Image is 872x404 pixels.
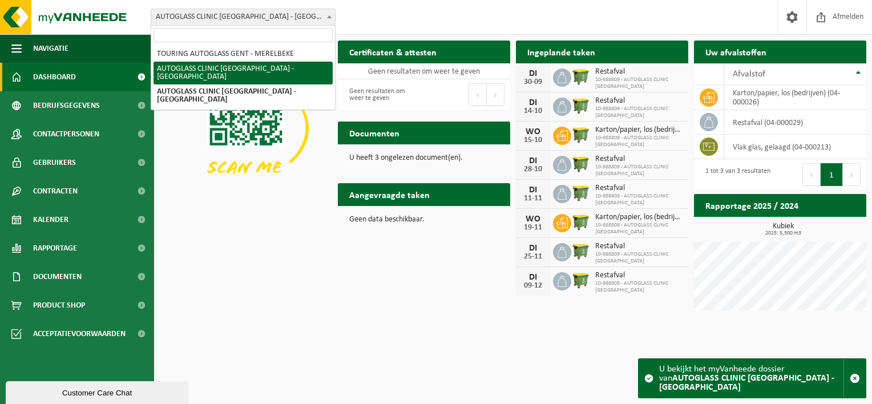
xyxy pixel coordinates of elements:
li: AUTOGLASS CLINIC [GEOGRAPHIC_DATA] - [GEOGRAPHIC_DATA] [154,84,333,107]
div: 19-11 [522,224,544,232]
a: Bekijk rapportage [781,216,865,239]
h2: Aangevraagde taken [338,183,441,205]
div: DI [522,185,544,195]
span: 10-988809 - AUTOGLASS CLINIC [GEOGRAPHIC_DATA] [595,76,683,90]
div: DI [522,69,544,78]
span: 10-988809 - AUTOGLASS CLINIC [GEOGRAPHIC_DATA] [595,222,683,236]
img: WB-1100-HPE-GN-50 [571,154,591,173]
span: Documenten [33,262,82,291]
div: 30-09 [522,78,544,86]
li: AUTOGLASS CLINIC [GEOGRAPHIC_DATA] - [GEOGRAPHIC_DATA] [154,62,333,84]
h3: Kubiek [700,223,866,236]
span: Gebruikers [33,148,76,177]
div: 11-11 [522,195,544,203]
td: restafval (04-000029) [724,110,866,135]
img: WB-1100-HPE-GN-50 [571,183,591,203]
span: 10-988809 - AUTOGLASS CLINIC [GEOGRAPHIC_DATA] [595,251,683,265]
div: 15-10 [522,136,544,144]
td: karton/papier, los (bedrijven) (04-000026) [724,85,866,110]
div: DI [522,98,544,107]
div: U bekijkt het myVanheede dossier van [659,359,843,398]
div: WO [522,127,544,136]
td: vlak glas, gelaagd (04-000213) [724,135,866,159]
h2: Ingeplande taken [516,41,607,63]
span: Restafval [595,155,683,164]
span: Bedrijfsgegevens [33,91,100,120]
iframe: chat widget [6,379,191,404]
img: WB-1100-HPE-GN-50 [571,241,591,261]
span: Karton/papier, los (bedrijven) [595,126,683,135]
strong: AUTOGLASS CLINIC [GEOGRAPHIC_DATA] - [GEOGRAPHIC_DATA] [659,374,834,392]
div: 25-11 [522,253,544,261]
button: Next [487,83,504,106]
span: AUTOGLASS CLINIC SINT-NIKLAAS - SINT-NIKLAAS [151,9,336,26]
span: Karton/papier, los (bedrijven) [595,213,683,222]
span: Product Shop [33,291,85,320]
div: DI [522,244,544,253]
h2: Documenten [338,122,411,144]
td: Geen resultaten om weer te geven [338,63,510,79]
span: AUTOGLASS CLINIC SINT-NIKLAAS - SINT-NIKLAAS [151,9,335,25]
img: WB-1100-HPE-GN-50 [571,67,591,86]
button: Previous [802,163,821,186]
img: WB-1100-HPE-GN-50 [571,270,591,290]
span: 10-988809 - AUTOGLASS CLINIC [GEOGRAPHIC_DATA] [595,193,683,207]
span: 10-988809 - AUTOGLASS CLINIC [GEOGRAPHIC_DATA] [595,280,683,294]
span: Restafval [595,96,683,106]
span: Afvalstof [733,70,765,79]
button: Previous [469,83,487,106]
h2: Rapportage 2025 / 2024 [694,194,810,216]
span: Acceptatievoorwaarden [33,320,126,348]
img: WB-1100-HPE-GN-50 [571,125,591,144]
span: Contactpersonen [33,120,99,148]
button: Next [843,163,861,186]
span: Restafval [595,184,683,193]
div: WO [522,215,544,224]
span: Navigatie [33,34,68,63]
p: Geen data beschikbaar. [349,216,499,224]
span: Restafval [595,242,683,251]
h2: Uw afvalstoffen [694,41,778,63]
span: 10-988809 - AUTOGLASS CLINIC [GEOGRAPHIC_DATA] [595,164,683,177]
div: 1 tot 3 van 3 resultaten [700,162,770,187]
div: 28-10 [522,165,544,173]
button: 1 [821,163,843,186]
div: DI [522,156,544,165]
p: U heeft 3 ongelezen document(en). [349,154,499,162]
div: 09-12 [522,282,544,290]
span: Dashboard [33,63,76,91]
span: 2025: 5,500 m3 [700,231,866,236]
span: Kalender [33,205,68,234]
span: Contracten [33,177,78,205]
div: 14-10 [522,107,544,115]
img: WB-1100-HPE-GN-50 [571,96,591,115]
img: WB-1100-HPE-GN-50 [571,212,591,232]
span: Rapportage [33,234,77,262]
span: 10-988809 - AUTOGLASS CLINIC [GEOGRAPHIC_DATA] [595,135,683,148]
img: Download de VHEPlus App [160,63,332,193]
span: Restafval [595,67,683,76]
div: DI [522,273,544,282]
span: 10-988809 - AUTOGLASS CLINIC [GEOGRAPHIC_DATA] [595,106,683,119]
span: Restafval [595,271,683,280]
div: Geen resultaten om weer te geven [344,82,418,107]
h2: Certificaten & attesten [338,41,448,63]
li: TOURING AUTOGLASS GENT - MERELBEKE [154,47,333,62]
